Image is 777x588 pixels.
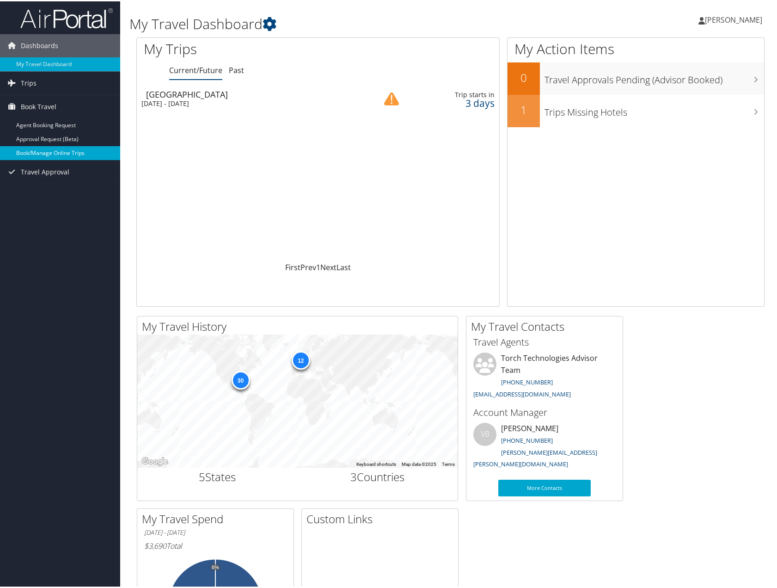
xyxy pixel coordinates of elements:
[545,100,765,118] h3: Trips Missing Hotels
[129,13,557,32] h1: My Travel Dashboard
[20,6,113,28] img: airportal-logo.png
[21,70,37,93] span: Trips
[21,33,58,56] span: Dashboards
[146,89,362,97] div: [GEOGRAPHIC_DATA]
[418,89,495,98] div: Trip starts in
[508,61,765,93] a: 0Travel Approvals Pending (Advisor Booked)
[306,510,458,526] h2: Custom Links
[402,460,436,465] span: Map data ©2025
[285,261,300,271] a: First
[508,93,765,126] a: 1Trips Missing Hotels
[21,94,56,117] span: Book Travel
[356,460,396,466] button: Keyboard shortcuts
[144,527,287,536] h6: [DATE] - [DATE]
[473,405,616,418] h3: Account Manager
[316,261,320,271] a: 1
[442,460,455,465] a: Terms (opens in new tab)
[508,68,540,84] h2: 0
[141,98,358,106] div: [DATE] - [DATE]
[229,64,244,74] a: Past
[473,421,496,445] div: VB
[418,98,495,106] div: 3 days
[545,68,765,85] h3: Travel Approvals Pending (Advisor Booked)
[144,468,291,483] h2: States
[305,468,451,483] h2: Countries
[291,350,310,368] div: 12
[471,317,623,333] h2: My Travel Contacts
[473,334,616,347] h3: Travel Agents
[142,317,458,333] h2: My Travel History
[473,389,571,397] a: [EMAIL_ADDRESS][DOMAIN_NAME]
[705,13,762,24] span: [PERSON_NAME]
[350,468,357,483] span: 3
[336,261,351,271] a: Last
[320,261,336,271] a: Next
[144,539,166,550] span: $3,690
[384,90,399,105] img: alert-flat-solid-caution.png
[21,159,69,182] span: Travel Approval
[300,261,316,271] a: Prev
[231,369,250,388] div: 30
[140,454,170,466] img: Google
[144,539,287,550] h6: Total
[144,38,342,57] h1: My Trips
[473,447,597,467] a: [PERSON_NAME][EMAIL_ADDRESS][PERSON_NAME][DOMAIN_NAME]
[140,454,170,466] a: Open this area in Google Maps (opens a new window)
[469,421,620,471] li: [PERSON_NAME]
[212,563,219,569] tspan: 0%
[508,38,765,57] h1: My Action Items
[199,468,205,483] span: 5
[142,510,294,526] h2: My Travel Spend
[508,101,540,117] h2: 1
[469,351,620,401] li: Torch Technologies Advisor Team
[498,478,591,495] a: More Contacts
[501,377,553,385] a: [PHONE_NUMBER]
[698,5,771,32] a: [PERSON_NAME]
[169,64,222,74] a: Current/Future
[501,435,553,443] a: [PHONE_NUMBER]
